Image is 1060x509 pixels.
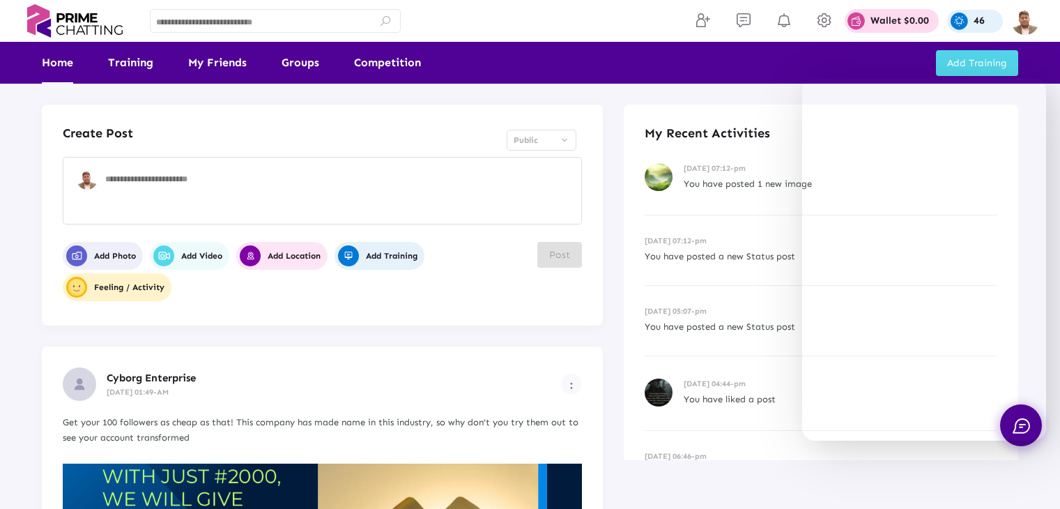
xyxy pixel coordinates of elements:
[63,273,171,301] button: user-profileFeeling / Activity
[549,249,570,261] span: Post
[240,245,321,266] span: Add Location
[645,452,997,461] h6: [DATE] 06:46-pm
[645,249,997,264] p: You have posted a new Status post
[42,42,73,84] a: Home
[107,388,561,397] h6: [DATE] 01:49-AM
[68,279,85,296] img: user-profile
[66,245,136,266] span: Add Photo
[338,245,417,266] span: Add Training
[150,242,229,270] button: Add Video
[570,382,573,389] img: more
[645,126,997,141] h4: My Recent Activities
[507,130,576,151] mat-select: Select Privacy
[63,415,582,446] p: Get your 100 followers as cheap as that! This company has made name in this industry, so why don’...
[236,242,328,270] button: Add Location
[282,42,319,84] a: Groups
[63,242,143,270] button: Add Photo
[66,277,164,298] span: Feeling / Activity
[684,392,997,407] p: You have liked a post
[645,319,997,335] p: You have posted a new Status post
[354,42,421,84] a: Competition
[974,16,985,26] p: 46
[1011,7,1039,35] img: img
[108,42,153,84] a: Training
[645,379,673,407] img: recent-activities-img
[936,50,1018,76] button: Add Training
[645,163,673,191] img: recent-activities-img
[63,126,133,141] h4: Create Post
[684,164,997,173] h6: [DATE] 07:12-pm
[514,135,538,145] span: Public
[77,169,98,190] img: user-profile
[1001,453,1046,495] iframe: chat widget
[188,42,247,84] a: My Friends
[802,457,1046,488] iframe: chat widget
[645,236,997,245] h6: [DATE] 07:12-pm
[684,176,997,192] p: You have posted 1 new image
[947,57,1007,69] span: Add Training
[107,372,196,384] span: Cyborg Enterprise
[153,245,222,266] span: Add Video
[537,242,582,268] button: Post
[870,16,929,26] p: Wallet $0.00
[802,78,1046,441] iframe: chat widget
[21,4,129,38] img: logo
[684,379,997,388] h6: [DATE] 04:44-pm
[561,374,582,395] button: Example icon-button with a menu
[645,307,997,316] h6: [DATE] 05:07-pm
[63,367,96,401] img: user-profile
[335,242,424,270] button: Add Training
